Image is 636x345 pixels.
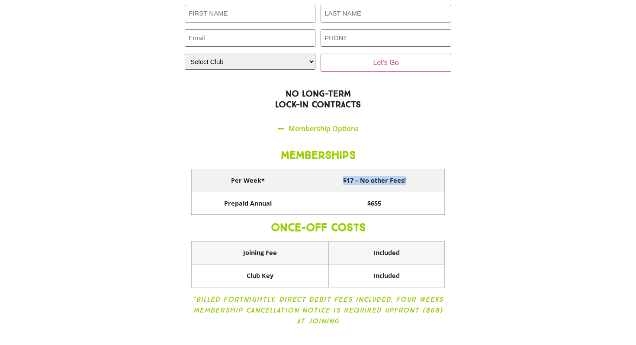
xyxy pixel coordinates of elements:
th: Included [329,264,445,287]
h3: ONCE-OFF COSTS [191,221,445,234]
th: Joining Fee [192,242,329,264]
input: PHONE [321,29,451,47]
i: *Billed Fortnightly. Direct Debit fees included. Four weeks membership cancellation notice is req... [193,295,443,325]
input: Let's Go [321,54,451,72]
th: Prepaid Annual [192,192,304,215]
input: Email [185,29,315,47]
h2: NO LONG-TERM LOCK-IN CONTRACTS [128,88,508,110]
th: Per Week* [192,169,304,192]
div: Membership Options [185,119,451,139]
th: Included [329,242,445,264]
th: $655 [304,192,445,215]
th: Club Key [192,264,329,287]
a: Membership Options [289,124,359,133]
input: LAST NAME [321,5,451,23]
th: $17 – No other Fees! [304,169,445,192]
input: FIRST NAME [185,5,315,23]
h3: MEMBERSHIPS [191,149,445,162]
div: Membership Options [185,139,451,339]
